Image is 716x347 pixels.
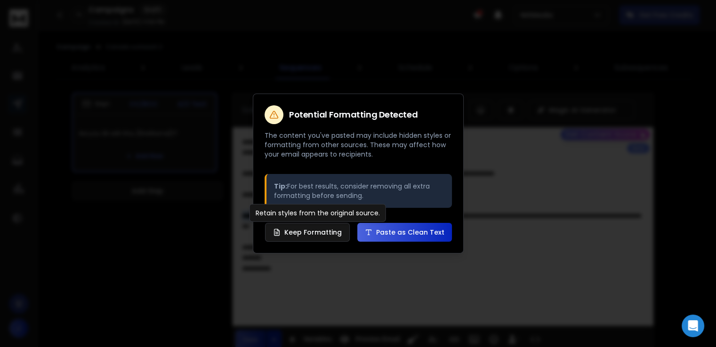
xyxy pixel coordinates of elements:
[274,181,444,200] p: For best results, consider removing all extra formatting before sending.
[274,181,287,191] strong: Tip:
[682,315,704,337] div: Open Intercom Messenger
[249,204,386,222] div: Retain styles from the original source.
[265,223,350,242] button: Keep Formatting
[289,110,418,119] h2: Potential Formatting Detected
[357,223,452,242] button: Paste as Clean Text
[265,131,452,159] p: The content you've pasted may include hidden styles or formatting from other sources. These may a...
